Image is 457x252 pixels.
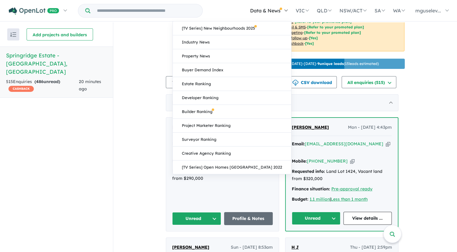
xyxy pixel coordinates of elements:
[348,124,392,131] span: Mon - [DATE] 4:43pm
[172,244,209,251] a: [PERSON_NAME]
[343,212,392,225] a: View details ...
[386,141,390,147] button: Copy
[173,119,291,133] a: Project Marketer Ranking
[309,36,318,40] span: [Yes]
[292,124,329,131] a: [PERSON_NAME]
[256,61,379,66] p: [DATE] - [DATE] - ( 15 leads estimated)
[92,4,201,17] input: Try estate name, suburb, builder or developer
[307,158,348,164] a: [PHONE_NUMBER]
[172,212,221,225] button: Unread
[173,147,291,160] a: Creative Agency Ranking
[6,78,79,93] div: 515 Enquir ies
[342,76,396,88] button: All enquiries (515)
[292,141,305,147] strong: Email:
[6,51,107,76] h5: Springridge Estate - [GEOGRAPHIC_DATA] , [GEOGRAPHIC_DATA]
[304,30,361,35] span: [Refer to your promoted plan]
[307,25,364,29] span: [Refer to your promoted plan]
[172,168,273,182] div: Land Lot 1303, Vacant land from $290,000
[173,21,291,35] a: [TV Series] New Neighbourhoods 2025
[173,49,291,63] a: Property News
[173,91,291,105] a: Developer Ranking
[292,212,340,225] button: Unread
[288,76,337,88] button: CSV download
[27,28,93,40] button: Add projects and builders
[305,41,314,46] span: [Yes]
[415,8,441,14] span: mguselev...
[291,244,299,250] span: H J
[350,244,392,251] span: Thu - [DATE] 2:59pm
[292,186,330,192] strong: Finance situation:
[292,158,307,164] strong: Mobile:
[79,79,101,92] span: 20 minutes ago
[317,61,344,66] b: 9 unique leads
[173,160,291,174] a: [TV Series] Open Homes [GEOGRAPHIC_DATA] 2022
[292,124,329,130] span: [PERSON_NAME]
[231,244,273,251] span: Sun - [DATE] 8:53am
[292,168,392,183] div: Land Lot 1424, Vacant land from $320,000
[224,212,273,225] a: Profile & Notes
[173,105,291,119] a: Builder Ranking
[10,32,16,37] img: sort.svg
[331,186,372,192] a: Pre-approval ready
[292,80,298,86] img: download icon
[292,196,392,203] div: |
[291,244,299,251] a: H J
[8,86,34,92] span: CASHBACK
[166,76,233,88] button: Team member settings (4)
[172,244,209,250] span: [PERSON_NAME]
[310,196,330,202] a: 1.1 million
[173,35,291,49] a: Industry News
[34,79,60,84] strong: ( unread)
[305,141,383,147] a: [EMAIL_ADDRESS][DOMAIN_NAME]
[292,169,325,174] strong: Requested info:
[292,196,308,202] strong: Budget:
[173,77,291,91] a: Estate Ranking
[166,94,398,111] div: [DATE]
[36,79,43,84] span: 486
[9,7,59,15] img: Openlot PRO Logo White
[173,63,291,77] a: Buyer Demand Index
[331,196,368,202] a: Less than 1 month
[350,158,355,164] button: Copy
[173,133,291,147] a: Surveyor Ranking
